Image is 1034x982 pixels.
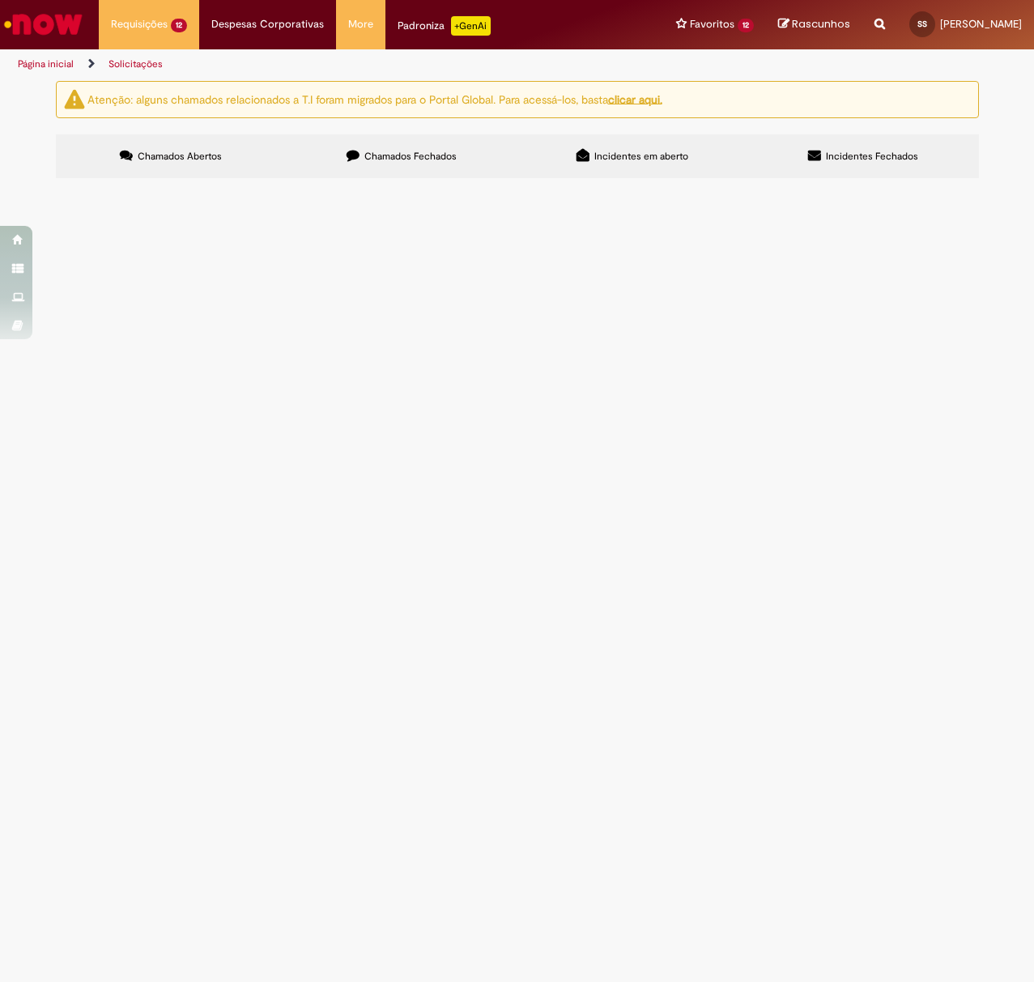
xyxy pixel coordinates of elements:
[917,19,927,29] span: SS
[398,16,491,36] div: Padroniza
[138,150,222,163] span: Chamados Abertos
[778,17,850,32] a: Rascunhos
[111,16,168,32] span: Requisições
[348,16,373,32] span: More
[87,91,662,106] ng-bind-html: Atenção: alguns chamados relacionados a T.I foram migrados para o Portal Global. Para acessá-los,...
[608,91,662,106] a: clicar aqui.
[940,17,1022,31] span: [PERSON_NAME]
[792,16,850,32] span: Rascunhos
[738,19,754,32] span: 12
[2,8,85,40] img: ServiceNow
[594,150,688,163] span: Incidentes em aberto
[12,49,677,79] ul: Trilhas de página
[211,16,324,32] span: Despesas Corporativas
[109,57,163,70] a: Solicitações
[826,150,918,163] span: Incidentes Fechados
[690,16,734,32] span: Favoritos
[171,19,187,32] span: 12
[364,150,457,163] span: Chamados Fechados
[451,16,491,36] p: +GenAi
[18,57,74,70] a: Página inicial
